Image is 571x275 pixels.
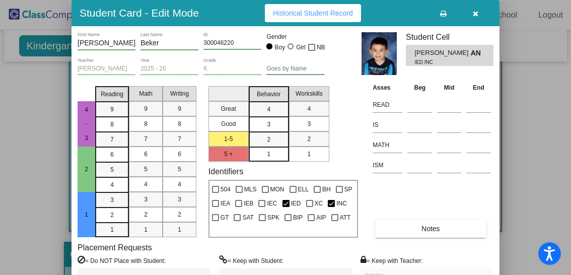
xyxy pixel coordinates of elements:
span: 3 [307,119,311,128]
span: BH [322,183,331,195]
span: MLS [244,183,257,195]
span: Notes [421,225,440,233]
th: End [464,82,493,93]
input: assessment [373,97,402,112]
span: AN [471,48,485,58]
span: Math [139,89,153,98]
span: NB [317,41,325,53]
span: 6 [178,150,181,159]
th: Beg [405,82,435,93]
span: SAT [242,212,253,224]
span: 3 [267,120,270,129]
span: 4 [307,104,311,113]
span: 9 [144,104,148,113]
mat-label: Gender [266,32,324,41]
span: 4 [267,105,270,114]
span: Workskills [296,89,323,98]
span: SPK [267,212,279,224]
span: 3 [178,195,181,204]
span: MON [270,183,284,195]
span: ATT [340,212,351,224]
span: 4 - 3 [82,106,91,142]
span: GT [221,212,229,224]
span: XC [315,197,323,210]
label: Identifiers [208,167,243,176]
div: Boy [274,43,285,52]
span: Behavior [257,90,280,99]
span: 6 [144,150,148,159]
span: 4 [178,180,181,189]
span: 9 [178,104,181,113]
label: = Keep with Student: [219,255,283,265]
input: assessment [373,158,402,173]
span: 1 [307,150,311,159]
span: 3 [144,195,148,204]
span: 7 [110,135,114,144]
span: 1 [178,225,181,234]
th: Asses [370,82,405,93]
span: 5 [144,165,148,174]
span: 3 [110,195,114,204]
span: INC [336,197,347,210]
span: Historical Student Record [273,9,353,17]
input: Enter ID [203,40,261,47]
span: 6 [110,150,114,159]
span: BIP [293,212,303,224]
span: IEC [267,197,277,210]
label: = Keep with Teacher: [361,255,423,265]
span: IED INC [414,58,463,66]
span: Reading [101,90,123,99]
span: SP [344,183,352,195]
input: grade [203,65,261,73]
input: assessment [373,117,402,132]
span: IEB [244,197,253,210]
input: goes by name [266,65,324,73]
h3: Student Card - Edit Mode [80,7,199,19]
input: year [140,65,198,73]
span: 8 [144,119,148,128]
div: Girl [296,43,306,52]
input: teacher [78,65,135,73]
input: assessment [373,137,402,153]
span: AIP [316,212,326,224]
label: Placement Requests [78,243,152,252]
span: 5 [178,165,181,174]
span: IED [291,197,301,210]
span: 1 [82,211,91,218]
span: 8 [178,119,181,128]
span: 5 [110,165,114,174]
button: Historical Student Record [265,4,361,22]
span: 7 [178,134,181,144]
span: 7 [144,134,148,144]
label: = Do NOT Place with Student: [78,255,166,265]
span: 504 [221,183,231,195]
span: IEA [221,197,230,210]
span: 2 [178,210,181,219]
th: Mid [435,82,464,93]
span: 2 [82,166,91,173]
span: 1 [110,225,114,234]
span: 1 [267,150,270,159]
span: 8 [110,120,114,129]
h3: Student Cell [406,32,493,42]
span: [PERSON_NAME] [414,48,470,58]
span: 4 [110,180,114,189]
span: 9 [110,105,114,114]
span: 2 [307,134,311,144]
span: ELL [298,183,309,195]
span: 2 [267,135,270,144]
span: Writing [170,89,189,98]
span: 4 [144,180,148,189]
span: 1 [144,225,148,234]
button: Notes [375,220,486,238]
span: 2 [144,210,148,219]
span: 2 [110,211,114,220]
